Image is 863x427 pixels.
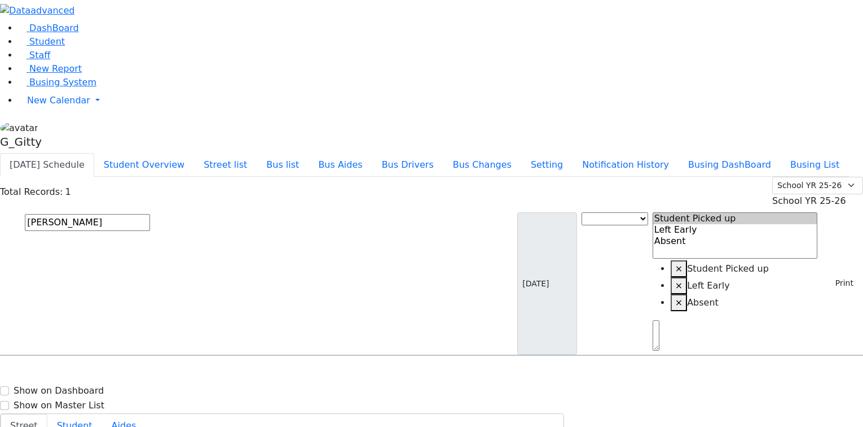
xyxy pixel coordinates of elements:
[194,153,257,177] button: Street list
[25,214,150,231] input: Search
[687,263,769,274] span: Student Picked up
[653,213,817,224] option: Student Picked up
[653,320,659,351] textarea: Search
[18,36,65,47] a: Student
[573,153,679,177] button: Notification History
[27,95,90,106] span: New Calendar
[29,63,82,74] span: New Report
[675,263,683,274] span: ×
[18,89,863,112] a: New Calendar
[18,50,50,60] a: Staff
[309,153,372,177] button: Bus Aides
[781,153,849,177] button: Busing List
[521,153,573,177] button: Setting
[675,280,683,291] span: ×
[29,36,65,47] span: Student
[679,153,781,177] button: Busing DashBoard
[671,294,687,311] button: Remove item
[772,177,863,194] select: Default select example
[653,224,817,236] option: Left Early
[671,260,818,277] li: Student Picked up
[671,277,687,294] button: Remove item
[772,195,846,206] span: School YR 25-26
[65,186,71,197] span: 1
[29,77,96,88] span: Busing System
[671,260,687,277] button: Remove item
[29,23,79,33] span: DashBoard
[671,294,818,311] li: Absent
[14,399,104,412] label: Show on Master List
[372,153,443,177] button: Bus Drivers
[443,153,521,177] button: Bus Changes
[687,280,730,291] span: Left Early
[671,277,818,294] li: Left Early
[687,297,719,308] span: Absent
[18,23,79,33] a: DashBoard
[653,236,817,247] option: Absent
[94,153,194,177] button: Student Overview
[29,50,50,60] span: Staff
[18,77,96,88] a: Busing System
[822,274,858,292] button: Print
[257,153,309,177] button: Bus list
[14,384,104,398] label: Show on Dashboard
[675,297,683,308] span: ×
[18,63,82,74] a: New Report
